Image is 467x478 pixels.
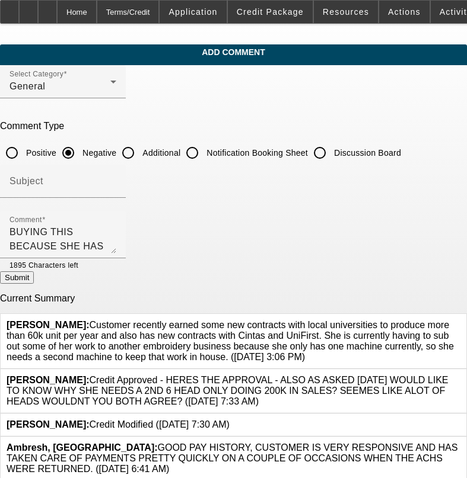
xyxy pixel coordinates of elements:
[7,320,454,362] span: Customer recently earned some new contracts with local universities to produce more than 60k unit...
[7,419,230,429] span: Credit Modified ([DATE] 7:30 AM)
[9,81,45,91] span: General
[140,147,180,159] label: Additional
[7,375,449,406] span: Credit Approved - HERES THE APPROVAL - ALSO AS ASKED [DATE] WOULD LIKE TO KNOW WHY SHE NEEDS A 2N...
[9,70,63,78] mat-label: Select Category
[169,7,217,17] span: Application
[379,1,430,23] button: Actions
[237,7,304,17] span: Credit Package
[228,1,313,23] button: Credit Package
[9,47,458,57] span: Add Comment
[9,176,43,186] mat-label: Subject
[7,320,90,330] b: [PERSON_NAME]:
[7,442,458,474] span: GOOD PAY HISTORY, CUSTOMER IS VERY RESPONSIVE AND HAS TAKEN CARE OF PAYMENTS PRETTY QUICKLY ON A ...
[24,147,56,159] label: Positive
[9,258,78,271] mat-hint: 1895 Characters left
[204,147,308,159] label: Notification Booking Sheet
[7,375,90,385] b: [PERSON_NAME]:
[323,7,369,17] span: Resources
[9,216,42,224] mat-label: Comment
[388,7,421,17] span: Actions
[7,442,158,453] b: Ambresh, [GEOGRAPHIC_DATA]:
[314,1,378,23] button: Resources
[80,147,116,159] label: Negative
[332,147,401,159] label: Discussion Board
[7,419,90,429] b: [PERSON_NAME]:
[160,1,226,23] button: Application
